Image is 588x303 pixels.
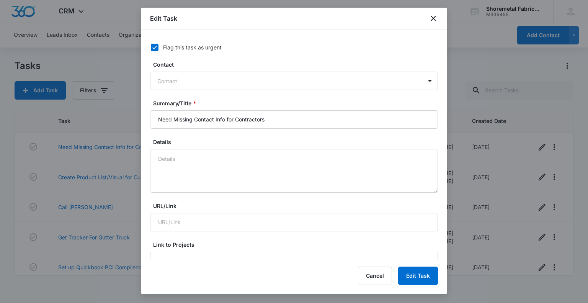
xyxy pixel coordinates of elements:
button: Edit Task [398,267,438,285]
button: close [429,14,438,23]
button: Cancel [358,267,392,285]
h1: Edit Task [150,14,177,23]
label: Details [153,138,441,146]
label: Link to Projects [153,241,441,249]
label: URL/Link [153,202,441,210]
div: Flag this task as urgent [163,43,222,51]
input: Summary/Title [150,110,438,129]
label: Contact [153,61,441,69]
input: URL/Link [150,213,438,231]
label: Summary/Title [153,99,441,107]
